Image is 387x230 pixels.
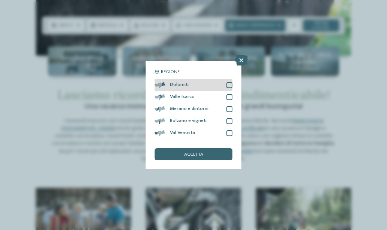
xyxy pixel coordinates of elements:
span: accetta [184,152,203,157]
span: Dolomiti [170,83,189,87]
span: Bolzano e vigneti [170,119,207,123]
span: Valle Isarco [170,95,195,99]
span: Regione [161,70,180,75]
span: Val Venosta [170,131,195,135]
span: Merano e dintorni [170,107,208,111]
